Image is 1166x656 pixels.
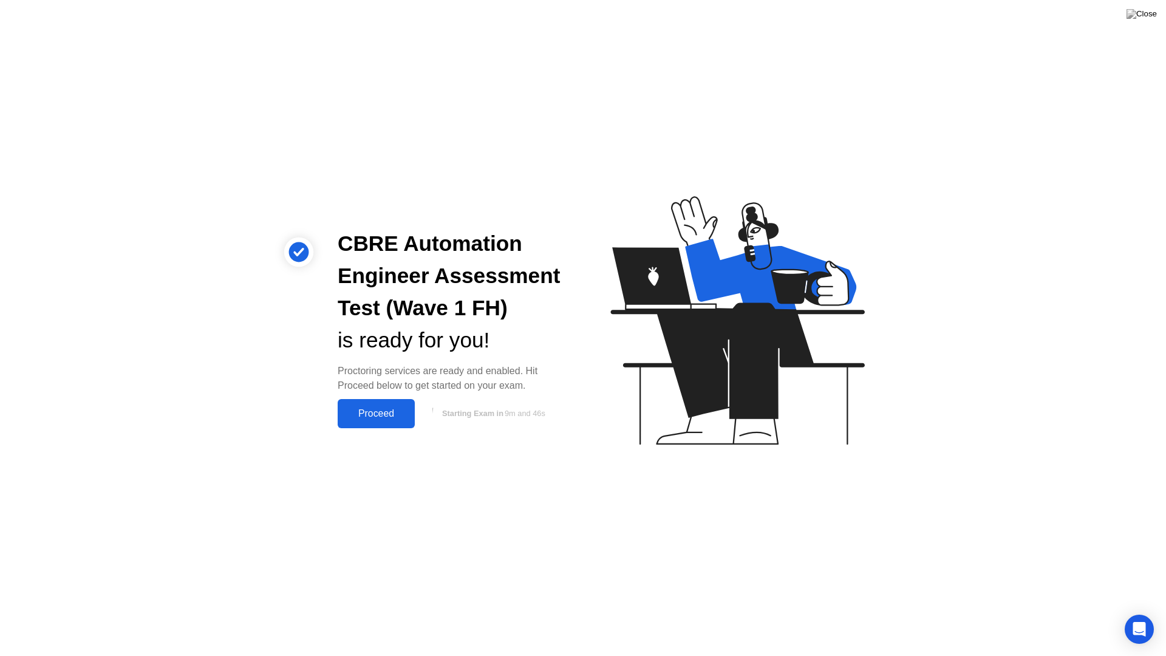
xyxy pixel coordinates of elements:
[338,228,564,324] div: CBRE Automation Engineer Assessment Test (Wave 1 FH)
[421,402,564,425] button: Starting Exam in9m and 46s
[338,364,564,393] div: Proctoring services are ready and enabled. Hit Proceed below to get started on your exam.
[338,399,415,428] button: Proceed
[341,408,411,419] div: Proceed
[505,409,545,418] span: 9m and 46s
[1127,9,1157,19] img: Close
[1125,615,1154,644] div: Open Intercom Messenger
[338,324,564,357] div: is ready for you!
